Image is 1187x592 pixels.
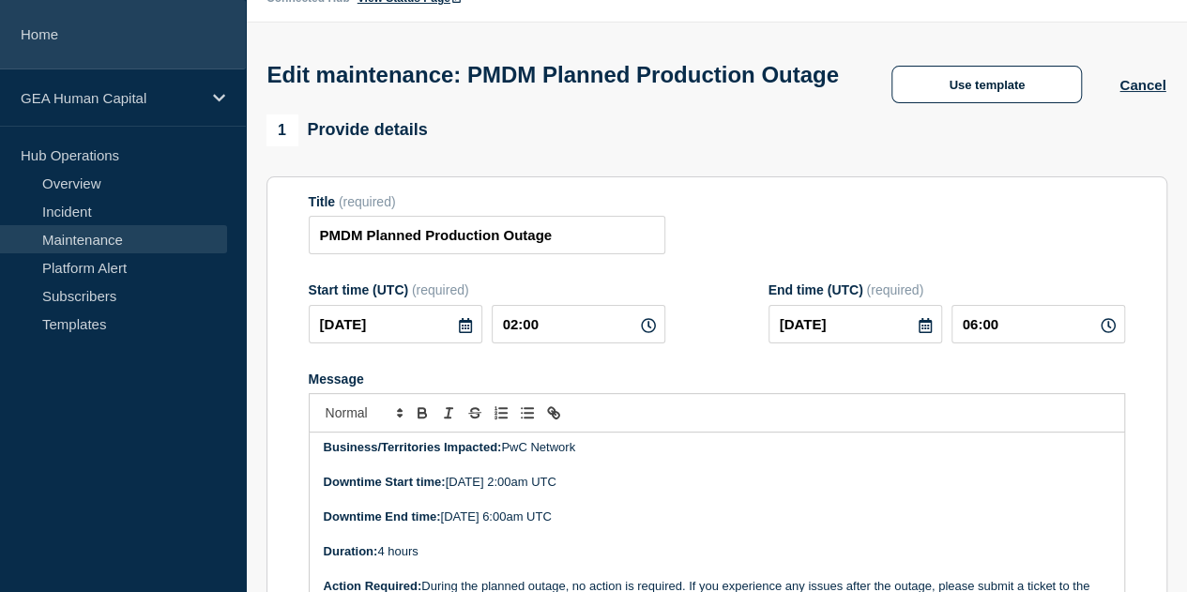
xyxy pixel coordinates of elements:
[891,66,1082,103] button: Use template
[309,372,1125,387] div: Message
[866,282,923,297] span: (required)
[324,509,1110,525] p: [DATE] 6:00am UTC
[21,90,201,106] p: GEA Human Capital
[492,305,665,343] input: HH:MM
[317,402,409,424] span: Font size
[514,402,540,424] button: Toggle bulleted list
[324,440,502,454] strong: Business/Territories Impacted:
[266,114,298,146] span: 1
[951,305,1125,343] input: HH:MM
[412,282,469,297] span: (required)
[324,509,441,524] strong: Downtime End time:
[267,62,839,88] h1: Edit maintenance: PMDM Planned Production Outage
[435,402,462,424] button: Toggle italic text
[488,402,514,424] button: Toggle ordered list
[266,114,428,146] div: Provide details
[309,216,665,254] input: Title
[324,543,1110,560] p: 4 hours
[324,439,1110,456] p: PwC Network
[1119,77,1165,93] button: Cancel
[324,475,446,489] strong: Downtime Start time:
[309,282,665,297] div: Start time (UTC)
[409,402,435,424] button: Toggle bold text
[540,402,567,424] button: Toggle link
[339,194,396,209] span: (required)
[769,305,942,343] input: YYYY-MM-DD
[309,194,665,209] div: Title
[462,402,488,424] button: Toggle strikethrough text
[769,282,1125,297] div: End time (UTC)
[324,544,378,558] strong: Duration:
[309,305,482,343] input: YYYY-MM-DD
[324,474,1110,491] p: [DATE] 2:00am UTC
